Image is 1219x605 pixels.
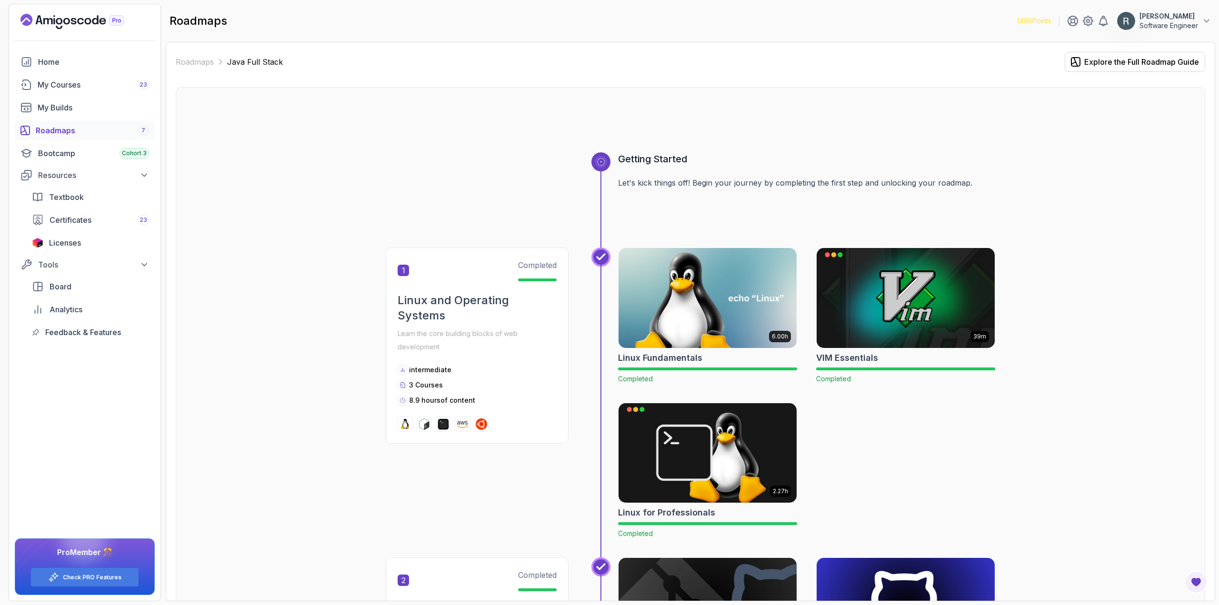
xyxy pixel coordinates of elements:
[817,248,995,348] img: VIM Essentials card
[1017,16,1051,26] p: 1496 Points
[476,418,487,430] img: ubuntu logo
[618,375,653,383] span: Completed
[816,375,851,383] span: Completed
[398,575,409,586] span: 2
[38,102,149,113] div: My Builds
[618,152,995,166] h3: Getting Started
[618,506,715,519] h2: Linux for Professionals
[38,259,149,270] div: Tools
[773,487,788,495] p: 2.27h
[398,327,557,354] p: Learn the core building blocks of web development
[38,79,149,90] div: My Courses
[15,144,155,163] a: bootcamp
[457,418,468,430] img: aws logo
[170,13,227,29] h2: roadmaps
[419,418,430,430] img: bash logo
[38,56,149,68] div: Home
[140,81,147,89] span: 23
[15,167,155,184] button: Resources
[618,529,653,537] span: Completed
[26,210,155,229] a: certificates
[15,75,155,94] a: courses
[400,418,411,430] img: linux logo
[398,265,409,276] span: 1
[26,300,155,319] a: analytics
[619,403,797,503] img: Linux for Professionals card
[141,127,145,134] span: 7
[140,216,147,224] span: 23
[438,418,449,430] img: terminal logo
[49,191,84,203] span: Textbook
[63,574,121,581] a: Check PRO Features
[1117,12,1135,30] img: user profile image
[1065,52,1205,72] button: Explore the Full Roadmap Guide
[20,14,146,29] a: Landing page
[30,567,139,587] button: Check PRO Features
[618,403,797,539] a: Linux for Professionals card2.27hLinux for ProfessionalsCompleted
[518,570,557,580] span: Completed
[15,52,155,71] a: home
[32,238,43,248] img: jetbrains icon
[1139,11,1198,21] p: [PERSON_NAME]
[816,248,995,384] a: VIM Essentials card39mVIM EssentialsCompleted
[49,237,81,248] span: Licenses
[45,327,121,338] span: Feedback & Features
[26,277,155,296] a: board
[227,56,283,68] p: Java Full Stack
[409,365,451,375] p: intermediate
[973,333,986,340] p: 39m
[26,233,155,252] a: licenses
[618,177,995,188] p: Let's kick things off! Begin your journey by completing the first step and unlocking your roadmap.
[1084,56,1199,68] div: Explore the Full Roadmap Guide
[36,125,149,136] div: Roadmaps
[409,396,475,405] p: 8.9 hours of content
[618,351,702,365] h2: Linux Fundamentals
[26,323,155,342] a: feedback
[409,381,443,389] span: 3 Courses
[15,121,155,140] a: roadmaps
[26,188,155,207] a: textbook
[398,293,557,323] h2: Linux and Operating Systems
[772,333,788,340] p: 6.00h
[176,56,214,68] a: Roadmaps
[518,260,557,270] span: Completed
[619,248,797,348] img: Linux Fundamentals card
[38,148,149,159] div: Bootcamp
[50,304,82,315] span: Analytics
[816,351,878,365] h2: VIM Essentials
[38,169,149,181] div: Resources
[1139,21,1198,30] p: Software Engineer
[15,98,155,117] a: builds
[618,248,797,384] a: Linux Fundamentals card6.00hLinux FundamentalsCompleted
[50,281,71,292] span: Board
[1185,571,1208,594] button: Open Feedback Button
[15,256,155,273] button: Tools
[50,214,91,226] span: Certificates
[1117,11,1211,30] button: user profile image[PERSON_NAME]Software Engineer
[122,149,147,157] span: Cohort 3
